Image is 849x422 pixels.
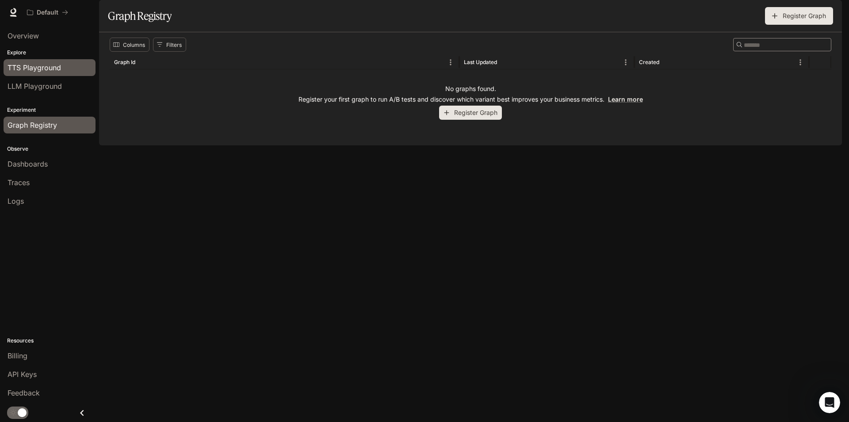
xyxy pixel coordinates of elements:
button: All workspaces [23,4,72,21]
button: Menu [444,56,457,69]
div: Created [639,59,659,65]
div: Search [733,38,831,51]
button: Menu [794,56,807,69]
button: Register Graph [765,7,833,25]
button: Sort [660,56,673,69]
p: Register your first graph to run A/B tests and discover which variant best improves your business... [298,95,643,104]
a: Learn more [608,95,643,103]
p: No graphs found. [445,84,496,93]
button: Menu [619,56,632,69]
h1: Graph Registry [108,7,172,25]
div: Last Updated [464,59,497,65]
iframe: Intercom live chat [819,392,840,413]
button: Sort [136,56,149,69]
button: Select columns [110,38,149,52]
button: Show filters [153,38,186,52]
button: Sort [498,56,511,69]
p: Default [37,9,58,16]
div: Graph Id [114,59,135,65]
button: Register Graph [439,106,502,120]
